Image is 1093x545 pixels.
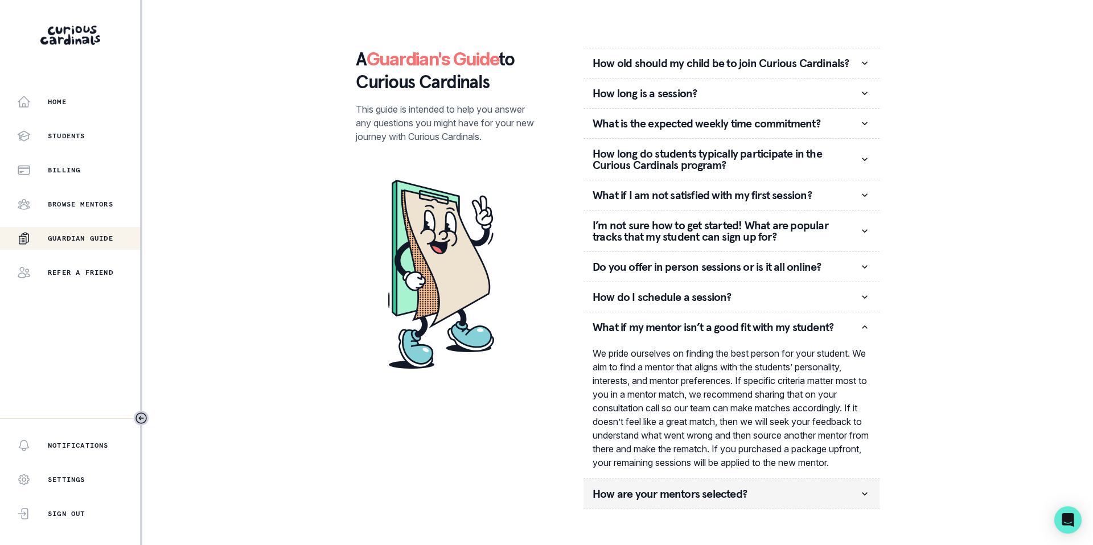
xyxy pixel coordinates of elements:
[367,48,499,70] span: Guardian's Guide
[584,312,880,342] button: What if my mentor isn’t a good fit with my student?
[584,210,880,251] button: I’m not sure how to get started! What are popular tracks that my student can sign up for?
[356,48,538,93] p: A to Curious Cardinals
[593,488,859,499] p: How are your mentors selected?
[584,180,880,210] button: What if I am not satisfied with my first session?
[593,346,870,469] p: We pride ourselves on finding the best person for your student. We aim to find a mentor that alig...
[593,88,859,99] p: How long is a session?
[48,268,113,277] p: Refer a friend
[593,220,859,242] p: I’m not sure how to get started! What are popular tracks that my student can sign up for?
[593,148,859,171] p: How long do students typically participate in the Curious Cardinals program?
[40,26,100,45] img: Curious Cardinals Logo
[584,479,880,509] button: How are your mentors selected?
[593,321,859,333] p: What if my mentor isn’t a good fit with my student?
[593,291,859,303] p: How do I schedule a session?
[48,509,85,518] p: Sign Out
[584,48,880,78] button: How old should my child be to join Curious Cardinals?
[356,102,538,143] p: This guide is intended to help you answer any questions you might have for your new journey with ...
[593,261,859,272] p: Do you offer in person sessions or is it all online?
[593,118,859,129] p: What is the expected weekly time commitment?
[584,109,880,138] button: What is the expected weekly time commitment?
[48,234,113,243] p: Guardian Guide
[1054,506,1082,534] div: Open Intercom Messenger
[48,200,113,209] p: Browse Mentors
[48,131,85,141] p: Students
[48,475,85,484] p: Settings
[134,411,149,426] button: Toggle sidebar
[48,441,109,450] p: Notifications
[593,57,859,69] p: How old should my child be to join Curious Cardinals?
[584,342,880,478] div: What if my mentor isn’t a good fit with my student?
[48,166,80,175] p: Billing
[48,97,67,106] p: Home
[584,139,880,180] button: How long do students typically participate in the Curious Cardinals program?
[584,252,880,282] button: Do you offer in person sessions or is it all online?
[584,282,880,312] button: How do I schedule a session?
[584,79,880,108] button: How long is a session?
[593,189,859,201] p: What if I am not satisfied with my first session?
